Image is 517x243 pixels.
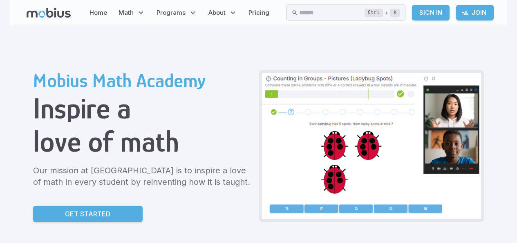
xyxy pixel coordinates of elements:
[246,3,272,22] a: Pricing
[365,9,383,17] kbd: Ctrl
[87,3,110,22] a: Home
[33,125,252,158] h1: love of math
[412,5,450,20] a: Sign In
[390,9,400,17] kbd: k
[456,5,494,20] a: Join
[365,8,400,18] div: +
[33,92,252,125] h1: Inspire a
[262,73,481,219] img: Grade 2 Class
[65,209,110,219] p: Get Started
[33,165,252,188] p: Our mission at [GEOGRAPHIC_DATA] is to inspire a love of math in every student by reinventing how...
[157,8,186,17] span: Programs
[119,8,134,17] span: Math
[33,206,143,222] a: Get Started
[33,70,252,92] h2: Mobius Math Academy
[208,8,226,17] span: About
